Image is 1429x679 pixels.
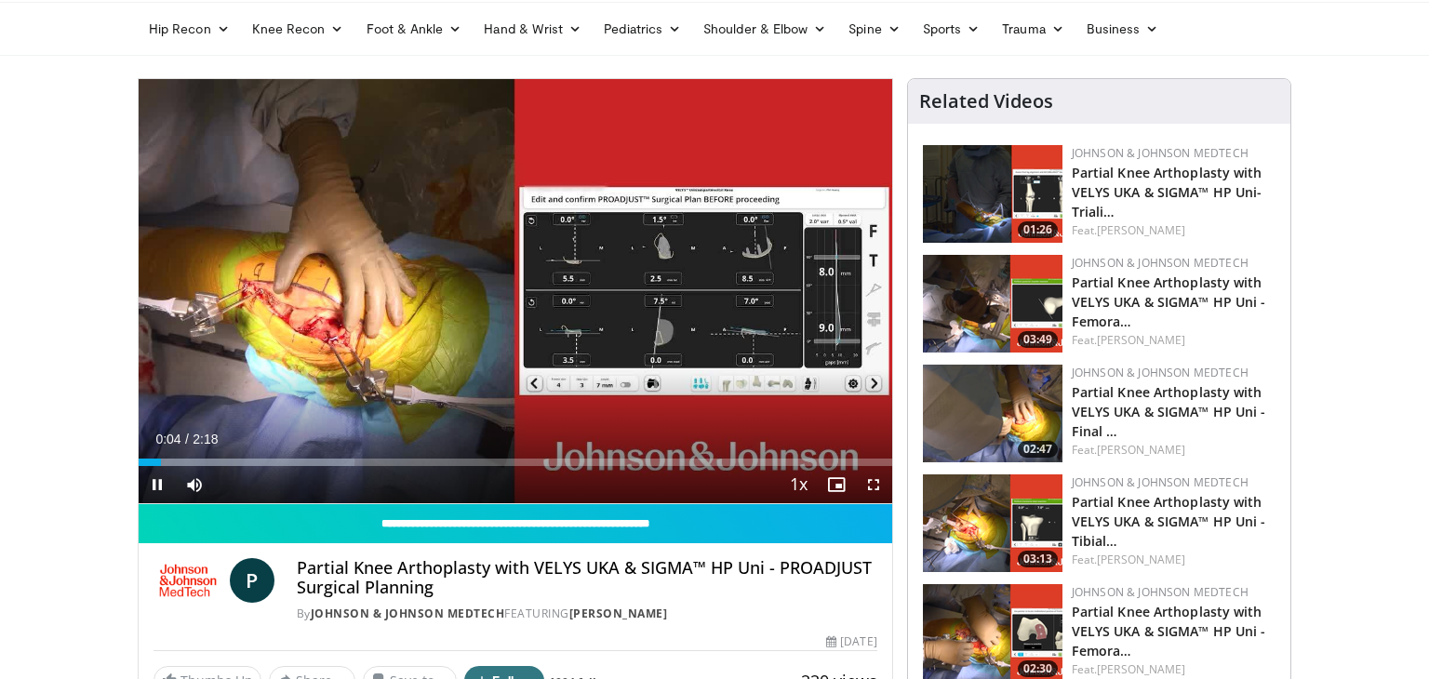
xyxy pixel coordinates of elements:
a: Johnson & Johnson MedTech [1072,365,1249,380]
button: Playback Rate [781,466,818,503]
div: Progress Bar [139,459,892,466]
a: Partial Knee Arthoplasty with VELYS UKA & SIGMA™ HP Uni - Final … [1072,383,1266,440]
a: [PERSON_NAME] [1097,222,1185,238]
a: Hand & Wrist [473,10,593,47]
a: Johnson & Johnson MedTech [1072,145,1249,161]
img: 54517014-b7e0-49d7-8366-be4d35b6cc59.png.150x105_q85_crop-smart_upscale.png [923,145,1062,243]
div: Feat. [1072,552,1275,568]
a: [PERSON_NAME] [1097,332,1185,348]
a: Sports [912,10,992,47]
a: Foot & Ankle [355,10,474,47]
a: 03:49 [923,255,1062,353]
span: 02:47 [1018,441,1058,458]
a: Pediatrics [593,10,692,47]
a: Knee Recon [241,10,355,47]
div: Feat. [1072,661,1275,678]
div: [DATE] [826,633,876,650]
a: Trauma [991,10,1075,47]
button: Fullscreen [855,466,892,503]
img: 13513cbe-2183-4149-ad2a-2a4ce2ec625a.png.150x105_q85_crop-smart_upscale.png [923,255,1062,353]
img: Johnson & Johnson MedTech [154,558,222,603]
a: Johnson & Johnson MedTech [1072,584,1249,600]
span: 2:18 [193,432,218,446]
a: Partial Knee Arthoplasty with VELYS UKA & SIGMA™ HP Uni - Femora… [1072,603,1266,659]
img: fca33e5d-2676-4c0d-8432-0e27cf4af401.png.150x105_q85_crop-smart_upscale.png [923,474,1062,572]
a: Partial Knee Arthoplasty with VELYS UKA & SIGMA™ HP Uni - Tibial… [1072,493,1266,550]
button: Mute [176,466,213,503]
button: Pause [139,466,176,503]
a: Johnson & Johnson MedTech [1072,255,1249,271]
span: 02:30 [1018,660,1058,677]
a: [PERSON_NAME] [569,606,668,621]
span: 01:26 [1018,221,1058,238]
a: Partial Knee Arthoplasty with VELYS UKA & SIGMA™ HP Uni- Triali… [1072,164,1262,220]
div: Feat. [1072,222,1275,239]
div: By FEATURING [297,606,877,622]
span: 03:49 [1018,331,1058,348]
a: [PERSON_NAME] [1097,552,1185,567]
span: / [185,432,189,446]
a: Shoulder & Elbow [692,10,837,47]
button: Enable picture-in-picture mode [818,466,855,503]
a: Partial Knee Arthoplasty with VELYS UKA & SIGMA™ HP Uni - Femora… [1072,273,1266,330]
a: Johnson & Johnson MedTech [311,606,505,621]
a: 03:13 [923,474,1062,572]
div: Feat. [1072,442,1275,459]
a: [PERSON_NAME] [1097,442,1185,458]
a: 02:47 [923,365,1062,462]
span: 03:13 [1018,551,1058,567]
video-js: Video Player [139,79,892,504]
div: Feat. [1072,332,1275,349]
a: Hip Recon [138,10,241,47]
a: Johnson & Johnson MedTech [1072,474,1249,490]
a: P [230,558,274,603]
h4: Partial Knee Arthoplasty with VELYS UKA & SIGMA™ HP Uni - PROADJUST Surgical Planning [297,558,877,598]
img: 2dac1888-fcb6-4628-a152-be974a3fbb82.png.150x105_q85_crop-smart_upscale.png [923,365,1062,462]
a: Business [1075,10,1170,47]
a: [PERSON_NAME] [1097,661,1185,677]
span: 0:04 [155,432,180,446]
a: Spine [837,10,911,47]
a: 01:26 [923,145,1062,243]
h4: Related Videos [919,90,1053,113]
